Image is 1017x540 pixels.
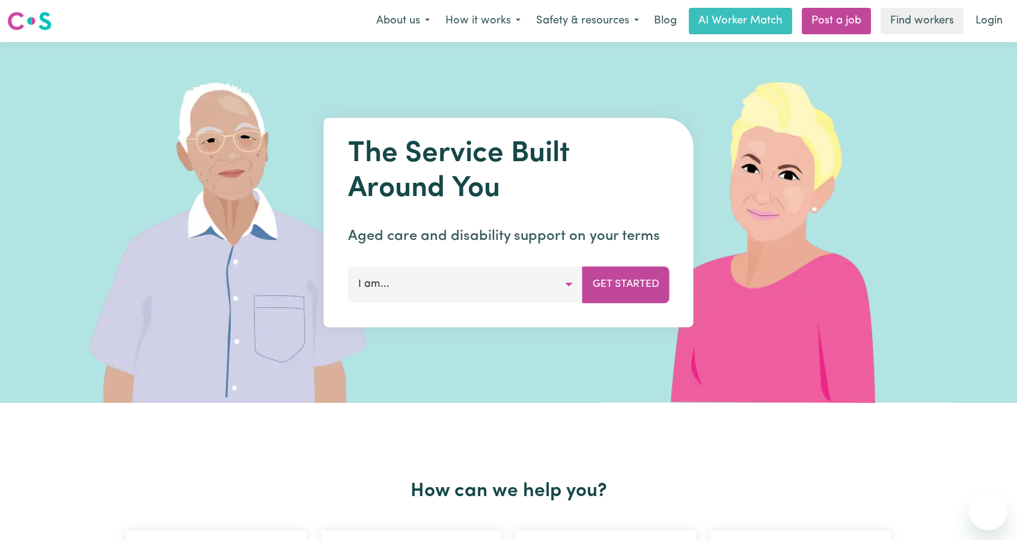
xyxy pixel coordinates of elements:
[881,8,964,34] a: Find workers
[7,10,52,32] img: Careseekers logo
[528,8,647,34] button: Safety & resources
[119,480,898,503] h2: How can we help you?
[582,266,670,302] button: Get Started
[968,8,1010,34] a: Login
[7,7,52,35] a: Careseekers logo
[969,492,1007,530] iframe: Button to launch messaging window
[348,226,670,247] p: Aged care and disability support on your terms
[689,8,792,34] a: AI Worker Match
[348,266,583,302] button: I am...
[802,8,871,34] a: Post a job
[368,8,438,34] button: About us
[348,137,670,206] h1: The Service Built Around You
[438,8,528,34] button: How it works
[647,8,684,34] a: Blog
